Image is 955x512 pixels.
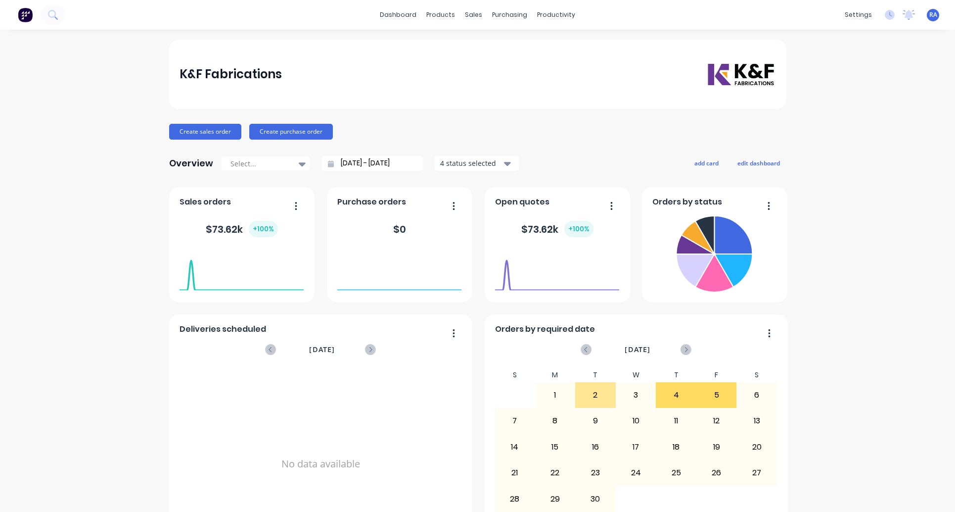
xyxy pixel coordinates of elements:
[688,156,725,169] button: add card
[576,461,615,485] div: 23
[656,368,696,382] div: T
[697,435,736,460] div: 19
[576,435,615,460] div: 16
[616,383,656,408] div: 3
[697,461,736,485] div: 26
[495,486,535,511] div: 28
[697,383,736,408] div: 5
[180,64,282,84] div: K&F Fabrications
[337,196,406,208] span: Purchase orders
[696,368,737,382] div: F
[625,344,650,355] span: [DATE]
[495,409,535,433] div: 7
[731,156,786,169] button: edit dashboard
[521,221,593,237] div: $ 73.62k
[652,196,722,208] span: Orders by status
[532,7,580,22] div: productivity
[535,368,576,382] div: M
[495,435,535,460] div: 14
[575,368,616,382] div: T
[656,383,696,408] div: 4
[616,409,656,433] div: 10
[840,7,877,22] div: settings
[536,409,575,433] div: 8
[421,7,460,22] div: products
[737,383,776,408] div: 6
[616,368,656,382] div: W
[206,221,278,237] div: $ 73.62k
[737,435,776,460] div: 20
[697,409,736,433] div: 12
[536,383,575,408] div: 1
[375,7,421,22] a: dashboard
[576,383,615,408] div: 2
[536,486,575,511] div: 29
[616,461,656,485] div: 24
[393,222,406,237] div: $ 0
[564,221,593,237] div: + 100 %
[180,196,231,208] span: Sales orders
[536,461,575,485] div: 22
[487,7,532,22] div: purchasing
[495,196,549,208] span: Open quotes
[737,409,776,433] div: 13
[169,154,213,173] div: Overview
[18,7,33,22] img: Factory
[536,435,575,460] div: 15
[495,368,535,382] div: S
[309,344,335,355] span: [DATE]
[929,10,937,19] span: RA
[169,124,241,140] button: Create sales order
[576,409,615,433] div: 9
[706,62,775,87] img: K&F Fabrications
[737,461,776,485] div: 27
[656,409,696,433] div: 11
[656,461,696,485] div: 25
[460,7,487,22] div: sales
[249,124,333,140] button: Create purchase order
[656,435,696,460] div: 18
[576,486,615,511] div: 30
[616,435,656,460] div: 17
[495,461,535,485] div: 21
[440,158,502,168] div: 4 status selected
[249,221,278,237] div: + 100 %
[435,156,519,171] button: 4 status selected
[736,368,777,382] div: S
